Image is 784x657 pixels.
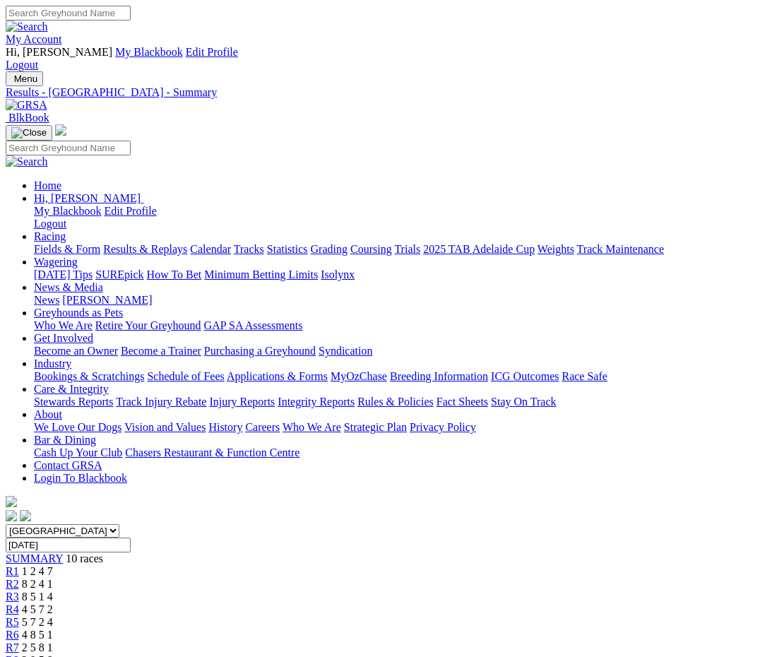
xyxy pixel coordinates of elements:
a: We Love Our Dogs [34,421,121,433]
button: Toggle navigation [6,125,52,141]
a: Retire Your Greyhound [95,319,201,331]
a: Purchasing a Greyhound [204,345,316,357]
div: Bar & Dining [34,446,778,459]
a: Grading [311,243,348,255]
a: SUMMARY [6,552,63,564]
a: Track Injury Rebate [116,396,206,408]
img: facebook.svg [6,510,17,521]
div: Wagering [34,268,778,281]
span: 1 2 4 7 [22,565,53,577]
span: 10 races [66,552,103,564]
a: Applications & Forms [227,370,328,382]
a: Coursing [350,243,392,255]
a: Get Involved [34,332,93,344]
span: 4 8 5 1 [22,629,53,641]
a: Rules & Policies [357,396,434,408]
a: Strategic Plan [344,421,407,433]
a: My Account [6,33,62,45]
a: My Blackbook [34,205,102,217]
img: Close [11,127,47,138]
a: Become an Owner [34,345,118,357]
input: Search [6,6,131,20]
input: Search [6,141,131,155]
a: Who We Are [283,421,341,433]
a: Racing [34,230,66,242]
a: Wagering [34,256,78,268]
a: Privacy Policy [410,421,476,433]
a: Stay On Track [491,396,556,408]
a: ICG Outcomes [491,370,559,382]
a: [PERSON_NAME] [62,294,152,306]
a: BlkBook [6,112,49,124]
a: R1 [6,565,19,577]
span: 8 2 4 1 [22,578,53,590]
span: R5 [6,616,19,628]
div: Get Involved [34,345,778,357]
img: twitter.svg [20,510,31,521]
a: Home [34,179,61,191]
a: R7 [6,641,19,653]
a: Track Maintenance [577,243,664,255]
a: Syndication [319,345,372,357]
div: Greyhounds as Pets [34,319,778,332]
a: Edit Profile [105,205,157,217]
a: Login To Blackbook [34,472,127,484]
a: Greyhounds as Pets [34,307,123,319]
a: Tracks [234,243,264,255]
a: Cash Up Your Club [34,446,122,458]
a: Careers [245,421,280,433]
div: News & Media [34,294,778,307]
div: About [34,421,778,434]
a: Results & Replays [103,243,187,255]
a: Logout [6,59,38,71]
a: Vision and Values [124,421,206,433]
a: Logout [34,218,66,230]
div: Care & Integrity [34,396,778,408]
a: MyOzChase [331,370,387,382]
span: Hi, [PERSON_NAME] [6,46,112,58]
a: Fact Sheets [436,396,488,408]
a: Integrity Reports [278,396,355,408]
img: logo-grsa-white.png [55,124,66,136]
div: My Account [6,46,778,71]
a: Schedule of Fees [147,370,224,382]
a: Chasers Restaurant & Function Centre [125,446,299,458]
a: About [34,408,62,420]
a: How To Bet [147,268,202,280]
img: GRSA [6,99,47,112]
a: Statistics [267,243,308,255]
button: Toggle navigation [6,71,43,86]
img: Search [6,155,48,168]
a: Stewards Reports [34,396,113,408]
img: logo-grsa-white.png [6,496,17,507]
a: R4 [6,603,19,615]
span: 8 5 1 4 [22,591,53,603]
a: SUREpick [95,268,143,280]
a: Fields & Form [34,243,100,255]
a: Injury Reports [209,396,275,408]
a: News & Media [34,281,103,293]
a: Contact GRSA [34,459,102,471]
a: Industry [34,357,71,369]
a: R2 [6,578,19,590]
a: R3 [6,591,19,603]
div: Racing [34,243,778,256]
a: Calendar [190,243,231,255]
a: Results - [GEOGRAPHIC_DATA] - Summary [6,86,778,99]
a: Bookings & Scratchings [34,370,144,382]
a: Race Safe [562,370,607,382]
span: BlkBook [8,112,49,124]
a: Who We Are [34,319,93,331]
a: Breeding Information [390,370,488,382]
span: R6 [6,629,19,641]
a: 2025 TAB Adelaide Cup [423,243,535,255]
a: Care & Integrity [34,383,109,395]
a: Become a Trainer [121,345,201,357]
a: Isolynx [321,268,355,280]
